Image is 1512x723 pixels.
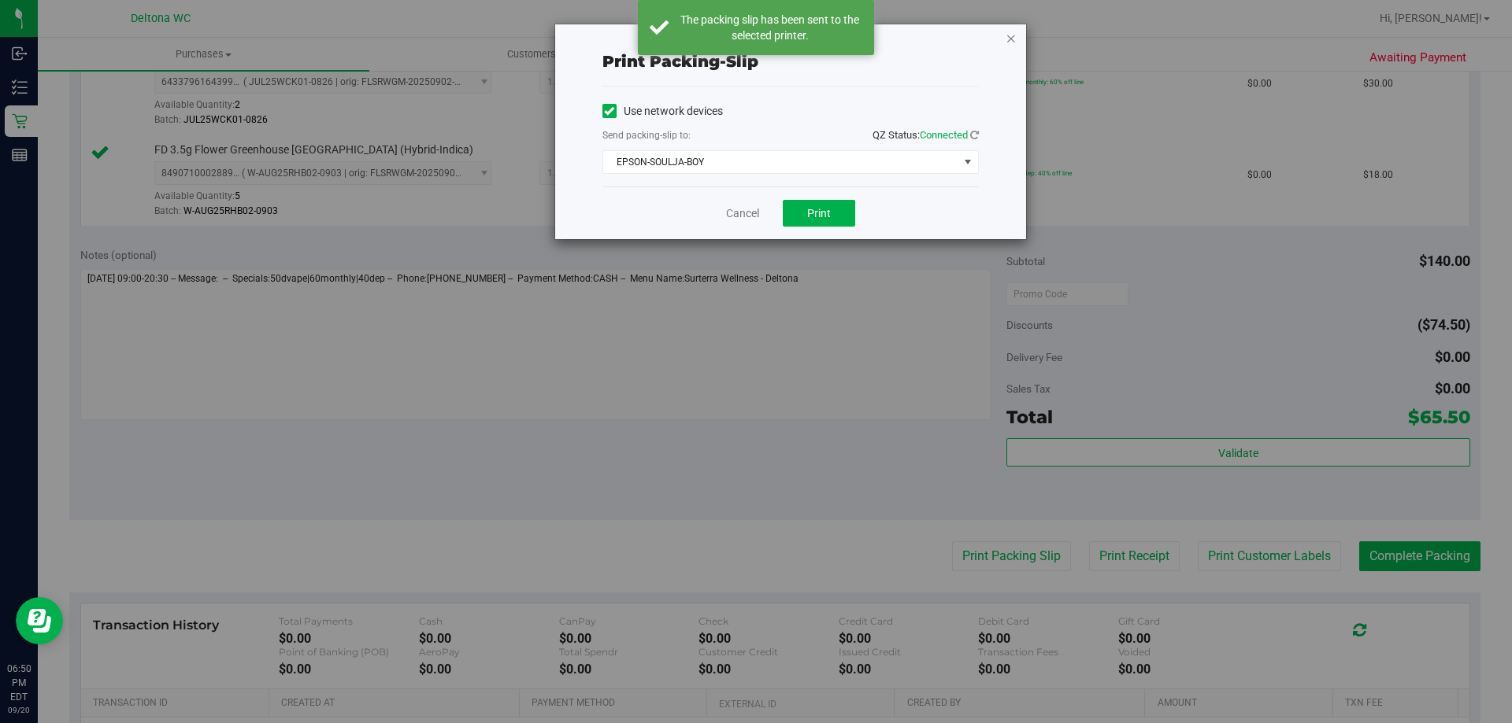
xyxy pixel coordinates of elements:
label: Send packing-slip to: [602,128,691,142]
iframe: Resource center [16,597,63,644]
span: Print [807,207,831,219]
span: Connected [920,129,968,141]
span: select [958,151,977,173]
label: Use network devices [602,103,723,120]
button: Print [783,200,855,227]
span: QZ Status: [873,129,979,141]
span: Print packing-slip [602,52,758,71]
span: EPSON-SOULJA-BOY [603,151,958,173]
a: Cancel [726,205,759,222]
div: The packing slip has been sent to the selected printer. [677,12,862,43]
